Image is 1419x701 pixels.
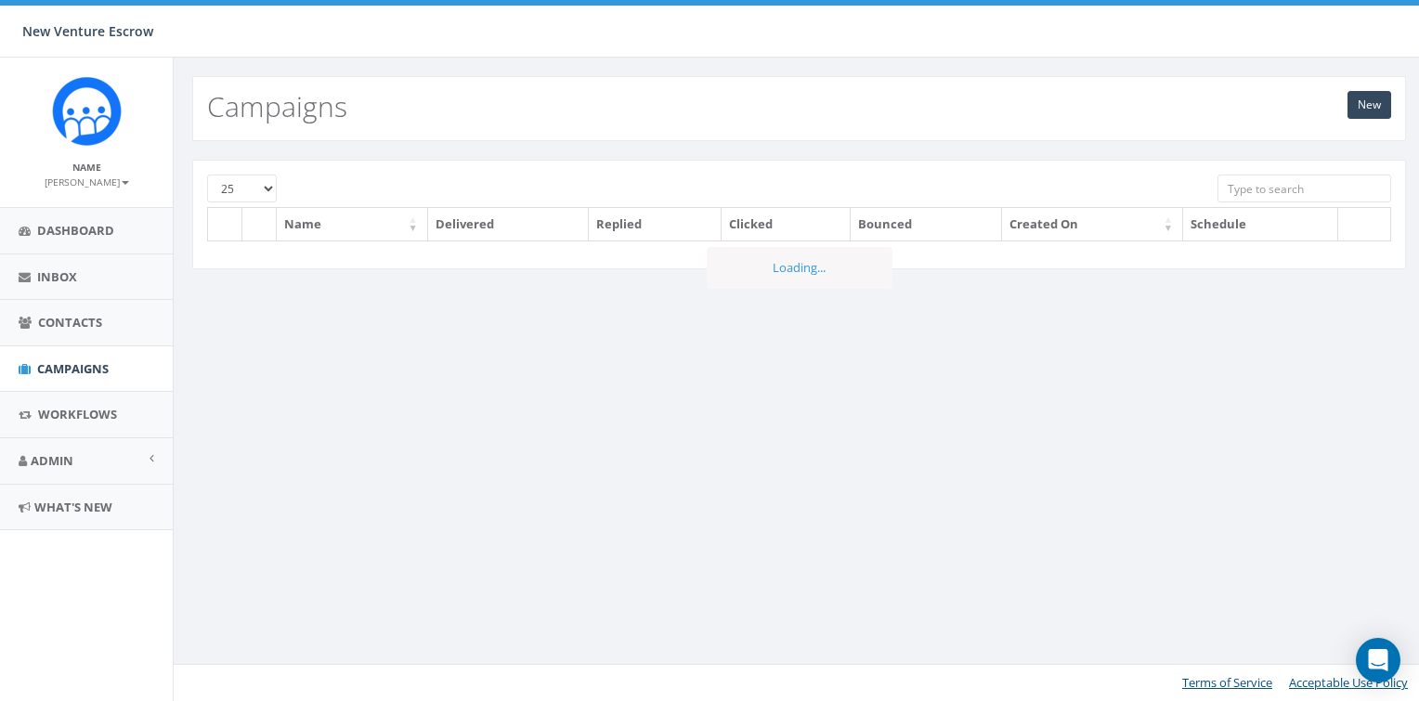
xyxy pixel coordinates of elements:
span: Dashboard [37,222,114,239]
span: Workflows [38,406,117,422]
a: Acceptable Use Policy [1289,674,1408,691]
span: Campaigns [37,360,109,377]
th: Schedule [1183,208,1338,240]
a: [PERSON_NAME] [45,173,129,189]
h2: Campaigns [207,91,347,122]
small: Name [72,161,101,174]
span: Contacts [38,314,102,331]
th: Bounced [851,208,1002,240]
th: Delivered [428,208,590,240]
th: Name [277,208,428,240]
span: New Venture Escrow [22,22,153,40]
div: Open Intercom Messenger [1356,638,1400,682]
input: Type to search [1217,175,1392,202]
div: Loading... [707,247,892,289]
img: Rally_Corp_Icon_1.png [52,76,122,146]
th: Clicked [722,208,851,240]
th: Replied [589,208,722,240]
small: [PERSON_NAME] [45,175,129,188]
a: Terms of Service [1182,674,1272,691]
th: Created On [1002,208,1183,240]
a: New [1347,91,1391,119]
span: Admin [31,452,73,469]
span: What's New [34,499,112,515]
span: Inbox [37,268,77,285]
